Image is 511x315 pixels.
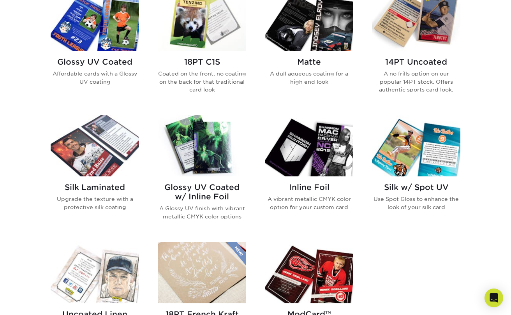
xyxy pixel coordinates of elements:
[158,57,246,67] h2: 18PT C1S
[158,242,246,303] img: 18PT French Kraft Trading Cards
[51,115,139,176] img: Silk Laminated Trading Cards
[265,183,353,192] h2: Inline Foil
[265,57,353,67] h2: Matte
[51,70,139,86] p: Affordable cards with a Glossy UV coating
[158,115,246,176] img: Glossy UV Coated w/ Inline Foil Trading Cards
[265,115,353,233] a: Inline Foil Trading Cards Inline Foil A vibrant metallic CMYK color option for your custom card
[51,115,139,233] a: Silk Laminated Trading Cards Silk Laminated Upgrade the texture with a protective silk coating
[51,195,139,211] p: Upgrade the texture with a protective silk coating
[51,183,139,192] h2: Silk Laminated
[372,183,460,192] h2: Silk w/ Spot UV
[265,70,353,86] p: A dull aqueous coating for a high end look
[158,183,246,201] h2: Glossy UV Coated w/ Inline Foil
[372,115,460,176] img: Silk w/ Spot UV Trading Cards
[227,242,246,266] img: New Product
[265,195,353,211] p: A vibrant metallic CMYK color option for your custom card
[51,57,139,67] h2: Glossy UV Coated
[265,242,353,303] img: ModCard™ Trading Cards
[372,195,460,211] p: Use Spot Gloss to enhance the look of your silk card
[158,70,246,93] p: Coated on the front, no coating on the back for that traditional card look
[158,204,246,220] p: A Glossy UV finish with vibrant metallic CMYK color options
[265,115,353,176] img: Inline Foil Trading Cards
[485,289,503,307] div: Open Intercom Messenger
[372,70,460,93] p: A no frills option on our popular 14PT stock. Offers authentic sports card look.
[158,115,246,233] a: Glossy UV Coated w/ Inline Foil Trading Cards Glossy UV Coated w/ Inline Foil A Glossy UV finish ...
[372,57,460,67] h2: 14PT Uncoated
[372,115,460,233] a: Silk w/ Spot UV Trading Cards Silk w/ Spot UV Use Spot Gloss to enhance the look of your silk card
[51,242,139,303] img: Uncoated Linen Trading Cards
